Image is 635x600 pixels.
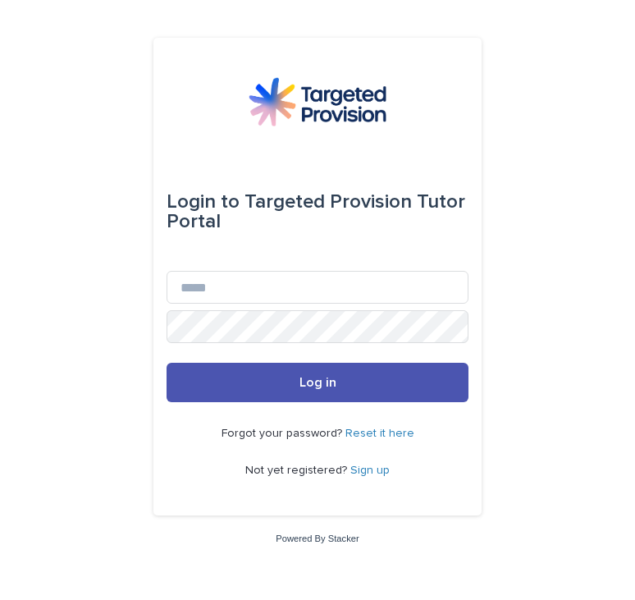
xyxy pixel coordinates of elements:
[245,465,350,476] span: Not yet registered?
[249,77,386,126] img: M5nRWzHhSzIhMunXDL62
[350,465,390,476] a: Sign up
[345,428,414,439] a: Reset it here
[276,534,359,543] a: Powered By Stacker
[299,376,336,389] span: Log in
[167,192,240,212] span: Login to
[167,179,468,245] div: Targeted Provision Tutor Portal
[167,363,468,402] button: Log in
[222,428,345,439] span: Forgot your password?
